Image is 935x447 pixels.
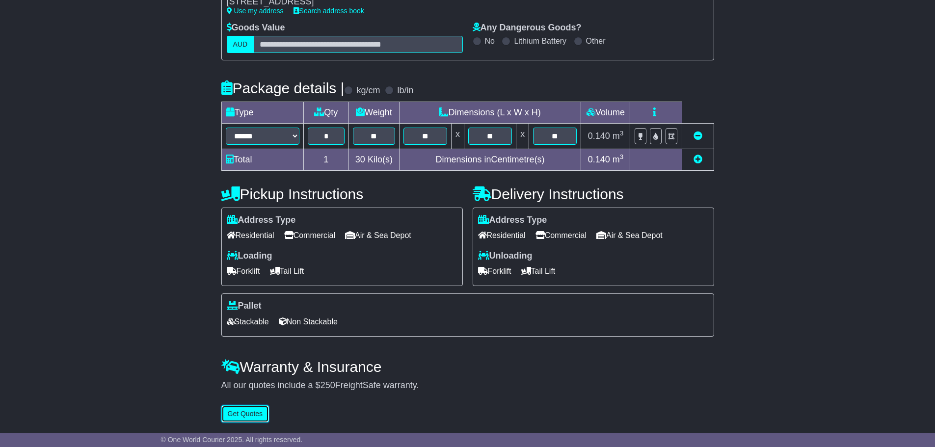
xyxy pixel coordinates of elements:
[694,131,702,141] a: Remove this item
[227,215,296,226] label: Address Type
[588,131,610,141] span: 0.140
[485,36,495,46] label: No
[694,155,702,164] a: Add new item
[227,314,269,329] span: Stackable
[514,36,566,46] label: Lithium Battery
[535,228,587,243] span: Commercial
[303,149,349,170] td: 1
[349,102,400,123] td: Weight
[284,228,335,243] span: Commercial
[227,7,284,15] a: Use my address
[397,85,413,96] label: lb/in
[355,155,365,164] span: 30
[516,123,529,149] td: x
[451,123,464,149] td: x
[227,301,262,312] label: Pallet
[613,131,624,141] span: m
[478,263,511,279] span: Forklift
[221,102,303,123] td: Type
[620,153,624,160] sup: 3
[227,263,260,279] span: Forklift
[321,380,335,390] span: 250
[588,155,610,164] span: 0.140
[227,23,285,33] label: Goods Value
[227,251,272,262] label: Loading
[221,80,345,96] h4: Package details |
[473,186,714,202] h4: Delivery Instructions
[613,155,624,164] span: m
[356,85,380,96] label: kg/cm
[294,7,364,15] a: Search address book
[221,359,714,375] h4: Warranty & Insurance
[270,263,304,279] span: Tail Lift
[399,102,581,123] td: Dimensions (L x W x H)
[478,215,547,226] label: Address Type
[221,380,714,391] div: All our quotes include a $ FreightSafe warranty.
[221,405,269,422] button: Get Quotes
[620,130,624,137] sup: 3
[478,251,533,262] label: Unloading
[586,36,606,46] label: Other
[221,186,463,202] h4: Pickup Instructions
[161,436,303,444] span: © One World Courier 2025. All rights reserved.
[279,314,338,329] span: Non Stackable
[349,149,400,170] td: Kilo(s)
[521,263,556,279] span: Tail Lift
[581,102,630,123] td: Volume
[221,149,303,170] td: Total
[227,228,274,243] span: Residential
[345,228,411,243] span: Air & Sea Depot
[596,228,663,243] span: Air & Sea Depot
[399,149,581,170] td: Dimensions in Centimetre(s)
[473,23,582,33] label: Any Dangerous Goods?
[227,36,254,53] label: AUD
[478,228,526,243] span: Residential
[303,102,349,123] td: Qty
